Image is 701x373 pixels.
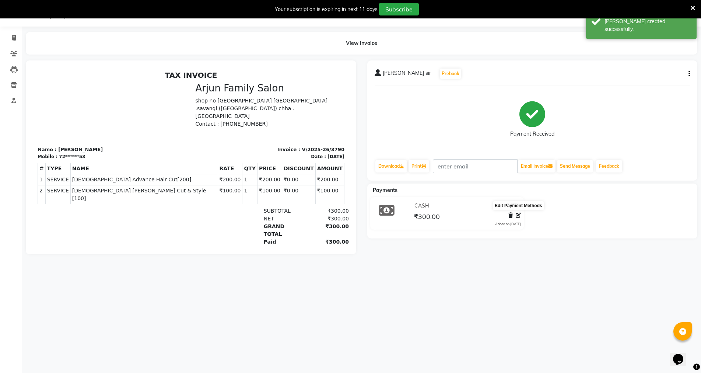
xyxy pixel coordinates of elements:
p: shop no [GEOGRAPHIC_DATA] [GEOGRAPHIC_DATA] .savangi ([GEOGRAPHIC_DATA]) chha . [GEOGRAPHIC_DATA] [162,29,312,52]
span: CASH [414,202,429,210]
button: Subscribe [379,3,419,15]
div: Paid [226,170,271,178]
div: Mobile : [4,86,24,92]
div: GRAND TOTAL [226,155,271,170]
th: # [5,95,13,106]
div: Added on [DATE] [495,222,521,227]
div: SUBTOTAL [226,139,271,147]
button: Send Message [557,160,593,172]
td: ₹100.00 [282,117,311,136]
h2: TAX INVOICE [4,3,311,12]
div: Your subscription is expiring in next 11 days [275,6,378,13]
a: Feedback [596,160,622,172]
div: ₹300.00 [271,155,316,170]
span: [DEMOGRAPHIC_DATA] [PERSON_NAME] Cut & Style [100] [39,119,183,135]
input: enter email [433,159,518,173]
td: 2 [5,117,13,136]
button: Email Invoice [518,160,555,172]
div: Edit Payment Methods [493,201,544,210]
td: 1 [209,117,224,136]
div: ₹300.00 [271,170,316,178]
span: ₹300.00 [414,212,440,223]
div: Date : [278,86,293,92]
td: 1 [5,106,13,117]
td: ₹100.00 [185,117,209,136]
h3: Arjun Family Salon [162,15,312,26]
p: Name : [PERSON_NAME] [4,78,154,86]
div: Payment Received [510,130,554,138]
iframe: chat widget [670,344,694,366]
span: Payments [373,187,397,194]
td: ₹0.00 [249,117,282,136]
span: [DEMOGRAPHIC_DATA] Advance Hair Cut[200] [39,108,183,116]
th: QTY [209,95,224,106]
p: Invoice : V/2025-26/3790 [162,78,312,86]
div: NET [226,147,271,155]
div: [DATE] [294,86,311,92]
td: ₹200.00 [224,106,249,117]
span: [PERSON_NAME] sir [383,69,431,80]
th: DISCOUNT [249,95,282,106]
th: AMOUNT [282,95,311,106]
a: Print [409,160,429,172]
div: View Invoice [26,32,697,55]
a: Download [375,160,407,172]
th: TYPE [12,95,37,106]
th: RATE [185,95,209,106]
div: ₹300.00 [271,147,316,155]
td: ₹100.00 [224,117,249,136]
div: Bill created successfully. [604,18,691,33]
td: ₹200.00 [282,106,311,117]
th: PRICE [224,95,249,106]
td: SERVICE [12,117,37,136]
td: ₹200.00 [185,106,209,117]
div: ₹300.00 [271,139,316,147]
th: NAME [37,95,185,106]
td: ₹0.00 [249,106,282,117]
p: Contact : [PHONE_NUMBER] [162,52,312,60]
td: 1 [209,106,224,117]
td: SERVICE [12,106,37,117]
button: Prebook [440,69,461,79]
